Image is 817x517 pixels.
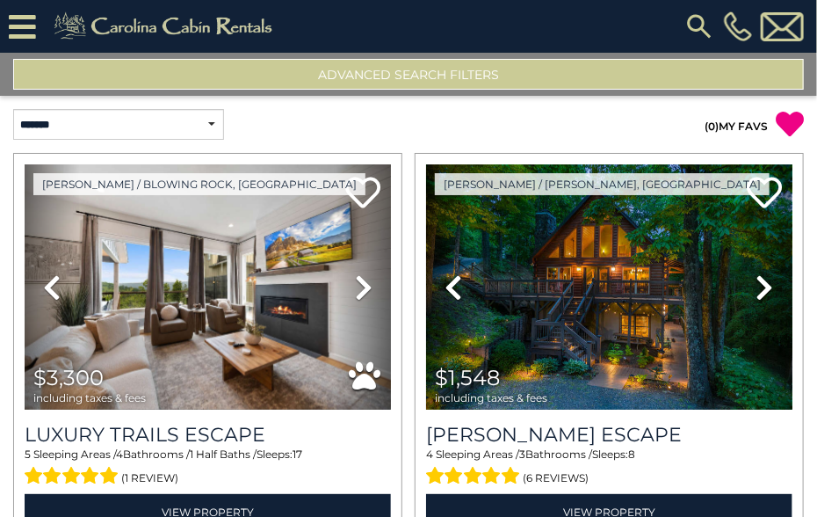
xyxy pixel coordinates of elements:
[708,120,715,133] span: 0
[628,448,635,461] span: 8
[426,423,792,447] a: [PERSON_NAME] Escape
[116,448,123,461] span: 4
[426,423,792,447] h3: Todd Escape
[435,365,500,390] span: $1,548
[25,423,391,447] a: Luxury Trails Escape
[426,447,792,489] div: Sleeping Areas / Bathrooms / Sleeps:
[25,164,391,410] img: thumbnail_168695581.jpeg
[519,448,525,461] span: 3
[705,120,719,133] span: ( )
[25,448,31,461] span: 5
[33,173,365,195] a: [PERSON_NAME] / Blowing Rock, [GEOGRAPHIC_DATA]
[190,448,257,461] span: 1 Half Baths /
[33,392,146,404] span: including taxes & fees
[435,173,770,195] a: [PERSON_NAME] / [PERSON_NAME], [GEOGRAPHIC_DATA]
[719,11,756,41] a: [PHONE_NUMBER]
[25,447,391,489] div: Sleeping Areas / Bathrooms / Sleeps:
[683,11,715,42] img: search-regular.svg
[524,467,589,490] span: (6 reviews)
[435,392,547,404] span: including taxes & fees
[705,120,768,133] a: (0)MY FAVS
[33,365,104,390] span: $3,300
[293,448,302,461] span: 17
[122,467,179,490] span: (1 review)
[13,59,804,90] button: Advanced Search Filters
[426,448,433,461] span: 4
[426,164,792,410] img: thumbnail_168627805.jpeg
[45,9,287,44] img: Khaki-logo.png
